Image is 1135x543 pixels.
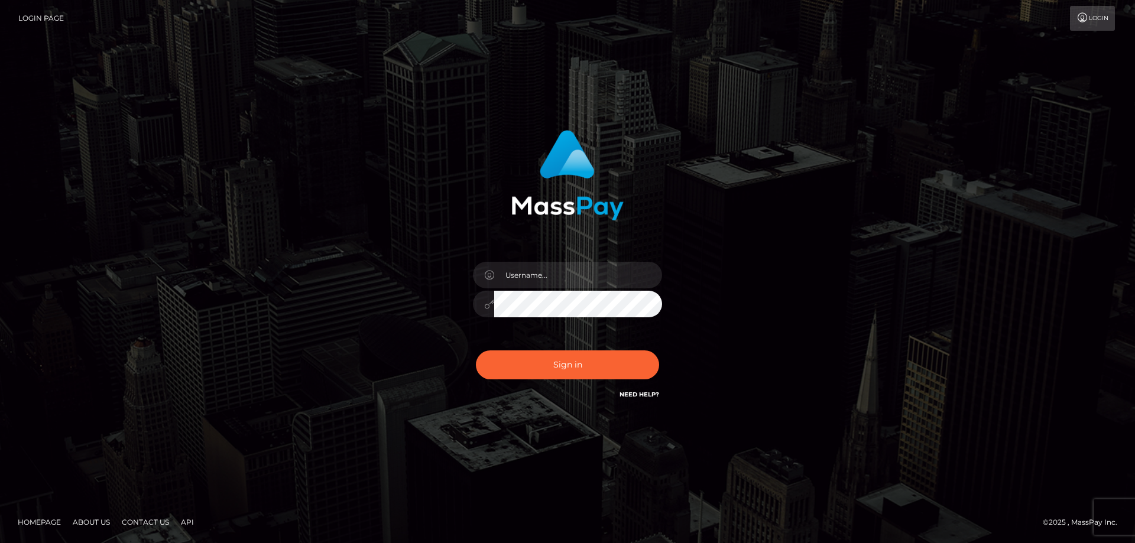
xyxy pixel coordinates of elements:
a: Contact Us [117,513,174,531]
a: Login [1070,6,1115,31]
a: Login Page [18,6,64,31]
img: MassPay Login [511,130,624,220]
a: API [176,513,199,531]
button: Sign in [476,350,659,379]
div: © 2025 , MassPay Inc. [1043,516,1126,529]
input: Username... [494,262,662,288]
a: Homepage [13,513,66,531]
a: Need Help? [620,391,659,398]
a: About Us [68,513,115,531]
